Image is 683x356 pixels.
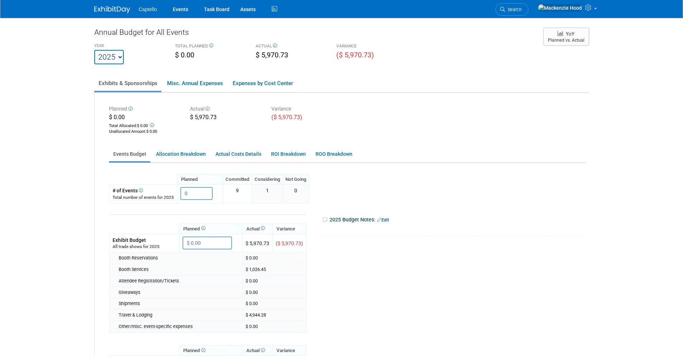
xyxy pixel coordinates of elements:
span: Unallocated Amount [109,129,145,134]
td: 9 [223,184,252,203]
div: YEAR [94,43,164,50]
th: Committed [223,174,252,184]
td: $ 0.00 [242,321,306,332]
div: $ 5,970.73 [190,113,261,123]
img: ExhibitDay [94,6,130,13]
th: Planned [179,224,242,234]
td: $ 0.00 [242,287,306,298]
td: 0 [283,184,309,203]
span: $ 0.00 [146,129,157,134]
td: $ 0.00 [242,252,306,264]
div: Planned [109,105,180,113]
a: Exhibits & Sponsorships [94,76,161,91]
td: $ 4,944.28 [242,309,306,321]
span: Captello [139,6,157,12]
div: All trade shows for 2025 [113,244,176,250]
span: ($ 5,970.73) [276,240,303,246]
a: Expenses by Cost Center [228,76,297,91]
span: Search [505,7,522,12]
span: $ 0.00 [109,114,125,121]
th: Actual [242,345,272,356]
a: Misc. Annual Expenses [163,76,227,91]
div: 2025 Budget Notes: [322,214,584,225]
div: Attendee Registration/Tickets [119,278,239,284]
div: Total Allocated: [109,122,180,129]
div: Variance [271,105,342,113]
span: ($ 5,970.73) [336,51,374,59]
div: Actual [190,105,261,113]
th: Planned [177,174,223,184]
th: Not Going [283,174,309,184]
span: YoY [566,31,574,37]
a: ROO Breakdown [311,147,356,161]
div: Total number of events for 2025 [113,195,174,201]
a: Edit [377,217,389,222]
div: Shipments [119,300,239,307]
th: Variance [272,224,306,234]
a: Actual Costs Details [211,147,265,161]
div: Exhibit Budget [113,236,176,244]
td: $ 0.00 [242,298,306,309]
a: Events Budget [109,147,150,161]
div: VARIANCE [336,43,406,50]
div: Travel & Lodging [119,312,239,318]
div: Booth Reservations [119,255,239,261]
span: $ 0.00 [137,123,148,128]
button: YoY Planned vs. Actual [543,28,589,46]
div: Other/misc. event-specific expenses [119,323,239,330]
td: 1 [252,184,283,203]
span: $ 5,970.73 [256,51,288,59]
div: # of Events [113,187,174,194]
div: : [109,129,180,135]
a: ROI Breakdown [267,147,310,161]
th: Actual [242,224,272,234]
th: Planned [179,345,242,356]
div: Giveaways [119,289,239,296]
div: Annual Budget for All Events [94,27,536,41]
img: Mackenzie Hood [538,4,582,12]
td: $ 0.00 [242,275,306,287]
div: ACTUAL [256,43,326,50]
th: Variance [272,345,306,356]
td: $ 1,026.45 [242,264,306,275]
span: ($ 5,970.73) [271,114,302,121]
div: TOTAL PLANNED [175,43,245,50]
th: Considering [252,174,283,184]
a: Allocation Breakdown [152,147,210,161]
div: Booth Services [119,266,239,273]
a: Search [495,3,528,16]
td: $ 5,970.73 [242,234,272,252]
span: $ 0.00 [175,51,194,59]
